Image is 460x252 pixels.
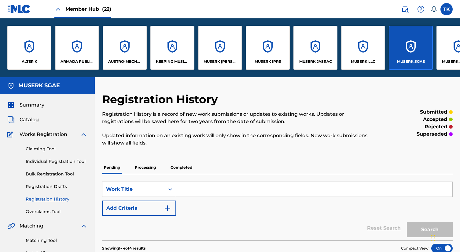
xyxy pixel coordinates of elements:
[106,186,161,193] div: Work Title
[102,182,453,240] form: Search Form
[26,209,87,215] a: Overclaims Tool
[108,59,142,64] p: AUSTRO-MECHANA GMBH
[103,26,147,70] a: AccountsAUSTRO-MECHANA GMBH
[7,116,39,123] a: CatalogCatalog
[20,222,43,230] span: Matching
[80,222,87,230] img: expand
[169,161,194,174] p: Completed
[415,3,427,15] div: Help
[65,6,111,13] span: Member Hub
[102,92,221,106] h2: Registration History
[417,6,425,13] img: help
[26,146,87,152] a: Claiming Tool
[26,196,87,202] a: Registration History
[440,3,453,15] div: User Menu
[429,223,460,252] iframe: Chat Widget
[20,101,44,109] span: Summary
[389,26,433,70] a: AccountsMUSERK SGAE
[18,82,60,89] h5: MUSERK SGAE
[204,59,237,64] p: MUSERK CAPASSO
[420,108,447,116] p: submitted
[341,26,385,70] a: AccountsMUSERK LLC
[417,130,447,138] p: superseded
[7,101,15,109] img: Summary
[164,205,171,212] img: 9d2ae6d4665cec9f34b9.svg
[102,161,122,174] p: Pending
[102,246,145,251] p: Showing 1 - 4 of 4 results
[431,6,437,12] div: Notifications
[61,59,94,64] p: ARMADA PUBLISHING B.V.
[7,101,44,109] a: SummarySummary
[397,59,425,64] p: MUSERK SGAE
[7,82,15,89] img: Accounts
[246,26,290,70] a: AccountsMUSERK IPRS
[7,5,31,13] img: MLC Logo
[198,26,242,70] a: AccountsMUSERK [PERSON_NAME]
[293,26,337,70] a: AccountsMUSERK JASRAC
[401,6,409,13] img: search
[150,26,194,70] a: AccountsKEEPING MUSIC ALIVE PUBLISHING
[7,222,15,230] img: Matching
[255,59,281,64] p: MUSERK IPRS
[55,26,99,70] a: AccountsARMADA PUBLISHING B.V.
[401,246,429,251] span: Compact View
[299,59,332,64] p: MUSERK JASRAC
[22,59,37,64] p: ALTER K
[54,6,62,13] img: Close
[7,26,51,70] a: AccountsALTER K
[20,131,67,138] span: Works Registration
[102,111,372,125] p: Registration History is a record of new work submissions or updates to existing works. Updates or...
[351,59,375,64] p: MUSERK LLC
[20,116,39,123] span: Catalog
[80,131,87,138] img: expand
[7,131,15,138] img: Works Registration
[431,229,435,247] div: Drag
[399,3,411,15] a: Public Search
[26,237,87,244] a: Matching Tool
[133,161,158,174] p: Processing
[102,201,176,216] button: Add Criteria
[102,132,372,147] p: Updated information on an existing work will only show in the corresponding fields. New work subm...
[26,183,87,190] a: Registration Drafts
[156,59,189,64] p: KEEPING MUSIC ALIVE PUBLISHING
[26,171,87,177] a: Bulk Registration Tool
[7,116,15,123] img: Catalog
[102,6,111,12] span: (22)
[425,123,447,130] p: rejected
[26,158,87,165] a: Individual Registration Tool
[423,116,447,123] p: accepted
